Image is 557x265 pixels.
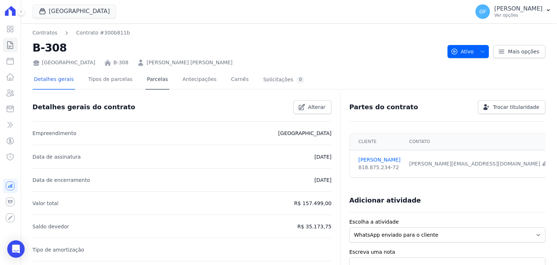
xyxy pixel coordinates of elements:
div: [GEOGRAPHIC_DATA] [33,59,95,66]
button: [GEOGRAPHIC_DATA] [33,4,116,18]
p: Tipo de amortização [33,245,84,254]
p: R$ 35.173,75 [297,222,331,231]
span: Alterar [308,103,326,111]
a: Carnês [230,70,250,90]
nav: Breadcrumb [33,29,130,37]
p: Data de assinatura [33,152,81,161]
a: Contrato #300b811b [76,29,130,37]
p: Saldo devedor [33,222,69,231]
p: R$ 157.499,00 [294,199,331,208]
div: 818.875.234-72 [358,164,400,171]
th: Contato [405,133,552,150]
span: Ativo [451,45,474,58]
div: Solicitações [263,76,305,83]
a: [PERSON_NAME] [358,156,400,164]
h3: Partes do contrato [349,103,418,111]
p: Empreendimento [33,129,77,138]
a: Tipos de parcelas [87,70,134,90]
div: Open Intercom Messenger [7,240,25,258]
a: Antecipações [181,70,218,90]
div: 0 [296,76,305,83]
span: Trocar titularidade [493,103,539,111]
a: Detalhes gerais [33,70,75,90]
p: [GEOGRAPHIC_DATA] [278,129,331,138]
h3: Detalhes gerais do contrato [33,103,135,111]
a: Alterar [293,100,332,114]
label: Escolha a atividade [349,218,545,226]
button: GF [PERSON_NAME] Ver opções [470,1,557,22]
p: [PERSON_NAME] [494,5,542,12]
p: Ver opções [494,12,542,18]
a: Contratos [33,29,57,37]
a: B-308 [114,59,128,66]
button: Ativo [447,45,489,58]
nav: Breadcrumb [33,29,442,37]
a: [PERSON_NAME] [PERSON_NAME] [147,59,232,66]
p: Data de encerramento [33,176,90,184]
p: [DATE] [314,152,331,161]
p: [DATE] [314,176,331,184]
span: GF [479,9,486,14]
a: Mais opções [493,45,545,58]
h2: B-308 [33,40,442,56]
th: Cliente [350,133,405,150]
h3: Adicionar atividade [349,196,421,205]
a: Solicitações0 [262,70,306,90]
label: Escreva uma nota [349,248,545,256]
p: Valor total [33,199,59,208]
a: Trocar titularidade [478,100,545,114]
a: Parcelas [145,70,169,90]
div: [PERSON_NAME][EMAIL_ADDRESS][DOMAIN_NAME] [409,160,548,168]
span: Mais opções [508,48,539,55]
